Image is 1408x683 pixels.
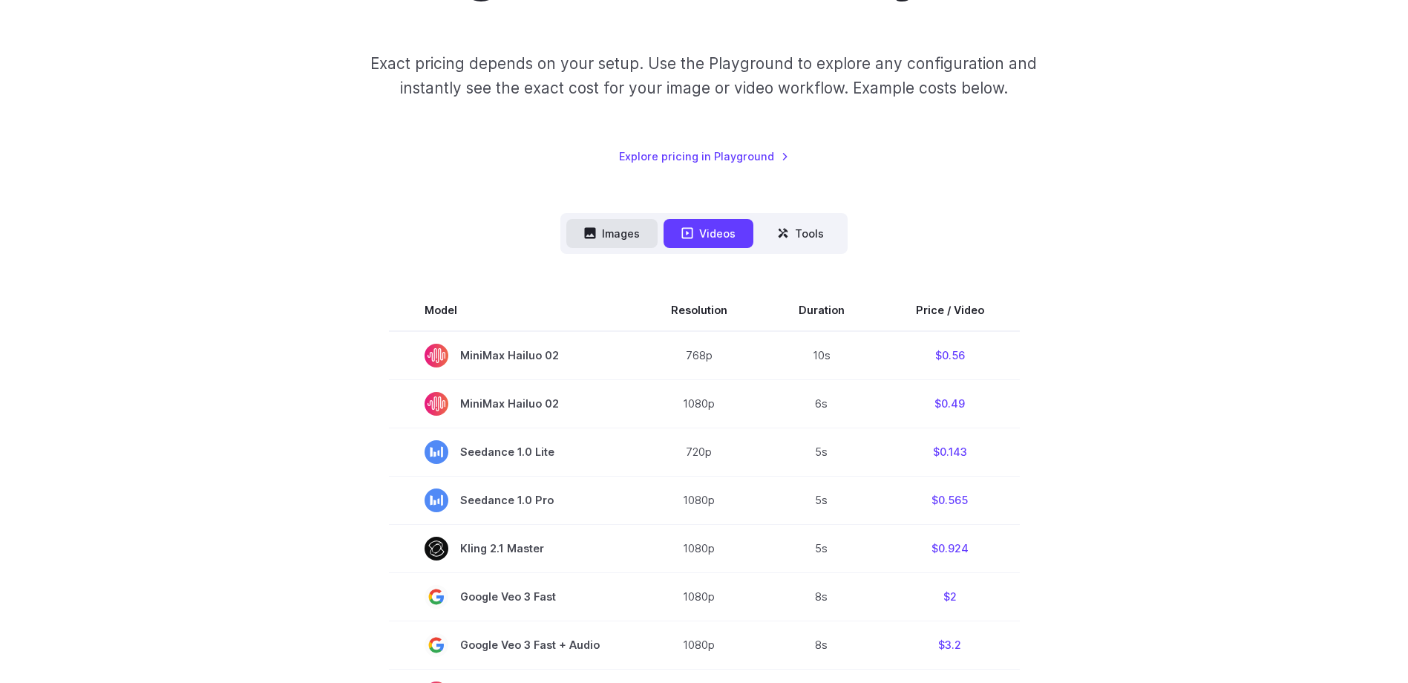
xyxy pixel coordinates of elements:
[880,621,1020,669] td: $3.2
[425,633,600,657] span: Google Veo 3 Fast + Audio
[763,524,880,572] td: 5s
[763,476,880,524] td: 5s
[425,440,600,464] span: Seedance 1.0 Lite
[880,476,1020,524] td: $0.565
[880,524,1020,572] td: $0.924
[635,476,763,524] td: 1080p
[425,585,600,609] span: Google Veo 3 Fast
[425,488,600,512] span: Seedance 1.0 Pro
[880,572,1020,621] td: $2
[880,428,1020,476] td: $0.143
[342,51,1065,101] p: Exact pricing depends on your setup. Use the Playground to explore any configuration and instantl...
[635,428,763,476] td: 720p
[763,331,880,380] td: 10s
[880,331,1020,380] td: $0.56
[566,219,658,248] button: Images
[635,572,763,621] td: 1080p
[880,290,1020,331] th: Price / Video
[425,392,600,416] span: MiniMax Hailuo 02
[619,148,789,165] a: Explore pricing in Playground
[664,219,753,248] button: Videos
[389,290,635,331] th: Model
[425,344,600,367] span: MiniMax Hailuo 02
[763,428,880,476] td: 5s
[880,379,1020,428] td: $0.49
[425,537,600,561] span: Kling 2.1 Master
[635,379,763,428] td: 1080p
[635,524,763,572] td: 1080p
[635,331,763,380] td: 768p
[635,621,763,669] td: 1080p
[635,290,763,331] th: Resolution
[763,572,880,621] td: 8s
[763,379,880,428] td: 6s
[763,621,880,669] td: 8s
[759,219,842,248] button: Tools
[763,290,880,331] th: Duration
